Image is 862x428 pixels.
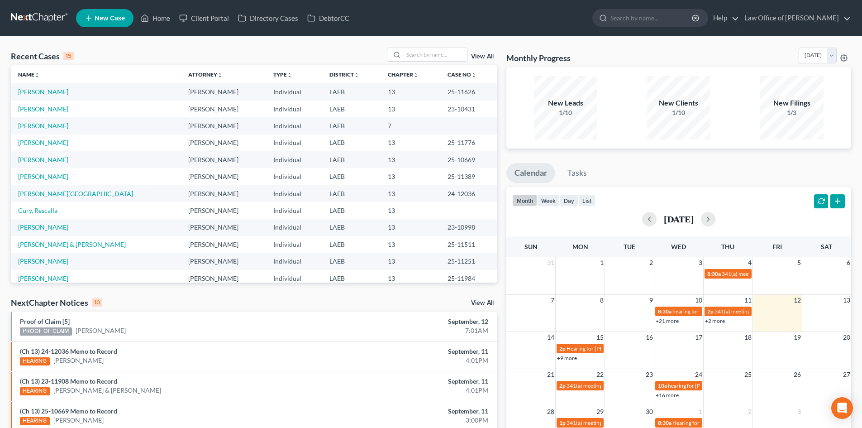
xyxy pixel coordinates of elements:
[381,270,440,287] td: 13
[20,347,117,355] a: (Ch 13) 24-12036 Memo to Record
[413,72,419,78] i: unfold_more
[656,392,679,399] a: +16 more
[266,101,322,117] td: Individual
[559,163,595,183] a: Tasks
[381,253,440,270] td: 13
[322,117,381,134] td: LAEB
[381,236,440,253] td: 13
[338,416,488,425] div: 3:00PM
[743,369,752,380] span: 25
[842,295,851,306] span: 13
[338,317,488,326] div: September, 12
[181,270,266,287] td: [PERSON_NAME]
[266,270,322,287] td: Individual
[567,345,637,352] span: Hearing for [PERSON_NAME]
[181,135,266,151] td: [PERSON_NAME]
[18,105,68,113] a: [PERSON_NAME]
[18,173,68,180] a: [PERSON_NAME]
[610,10,693,26] input: Search by name...
[76,326,126,335] a: [PERSON_NAME]
[181,83,266,100] td: [PERSON_NAME]
[20,327,72,336] div: PROOF OF CLAIM
[181,253,266,270] td: [PERSON_NAME]
[53,386,161,395] a: [PERSON_NAME] & [PERSON_NAME]
[18,257,68,265] a: [PERSON_NAME]
[557,355,577,361] a: +9 more
[546,332,555,343] span: 14
[534,98,597,108] div: New Leads
[20,407,117,415] a: (Ch 13) 25-10669 Memo to Record
[381,202,440,219] td: 13
[322,101,381,117] td: LAEB
[322,185,381,202] td: LAEB
[672,308,742,315] span: hearing for [PERSON_NAME]
[648,295,654,306] span: 9
[181,117,266,134] td: [PERSON_NAME]
[266,151,322,168] td: Individual
[11,51,74,62] div: Recent Cases
[440,135,497,151] td: 25-11776
[322,202,381,219] td: LAEB
[322,135,381,151] td: LAEB
[20,377,117,385] a: (Ch 13) 23-11908 Memo to Record
[303,10,354,26] a: DebtorCC
[559,382,566,389] span: 2p
[20,417,50,425] div: HEARING
[440,270,497,287] td: 25-11984
[273,71,292,78] a: Typeunfold_more
[20,387,50,395] div: HEARING
[698,406,703,417] span: 1
[181,219,266,236] td: [PERSON_NAME]
[658,382,667,389] span: 10a
[322,168,381,185] td: LAEB
[381,101,440,117] td: 13
[440,151,497,168] td: 25-10669
[266,135,322,151] td: Individual
[338,356,488,365] div: 4:01PM
[534,108,597,117] div: 1/10
[506,163,555,183] a: Calendar
[266,236,322,253] td: Individual
[671,243,686,250] span: Wed
[175,10,233,26] a: Client Portal
[338,377,488,386] div: September, 11
[793,369,802,380] span: 26
[181,185,266,202] td: [PERSON_NAME]
[381,185,440,202] td: 13
[440,219,497,236] td: 23-10998
[18,71,40,78] a: Nameunfold_more
[266,185,322,202] td: Individual
[793,332,802,343] span: 19
[381,168,440,185] td: 13
[18,122,68,130] a: [PERSON_NAME]
[567,419,654,426] span: 341(a) meeting for [PERSON_NAME]
[181,151,266,168] td: [PERSON_NAME]
[266,219,322,236] td: Individual
[599,295,605,306] span: 8
[760,108,824,117] div: 1/3
[471,300,494,306] a: View All
[53,356,104,365] a: [PERSON_NAME]
[18,240,126,248] a: [PERSON_NAME] & [PERSON_NAME]
[266,83,322,100] td: Individual
[721,243,734,250] span: Thu
[188,71,223,78] a: Attorneyunfold_more
[440,236,497,253] td: 25-11511
[747,406,752,417] span: 2
[648,257,654,268] span: 2
[672,419,743,426] span: Hearing for [PERSON_NAME]
[846,257,851,268] span: 6
[388,71,419,78] a: Chapterunfold_more
[338,326,488,335] div: 7:01AM
[381,135,440,151] td: 13
[53,416,104,425] a: [PERSON_NAME]
[694,369,703,380] span: 24
[524,243,538,250] span: Sun
[747,257,752,268] span: 4
[20,357,50,365] div: HEARING
[740,10,851,26] a: Law Office of [PERSON_NAME]
[709,10,739,26] a: Help
[448,71,476,78] a: Case Nounfold_more
[572,243,588,250] span: Mon
[18,156,68,164] a: [PERSON_NAME]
